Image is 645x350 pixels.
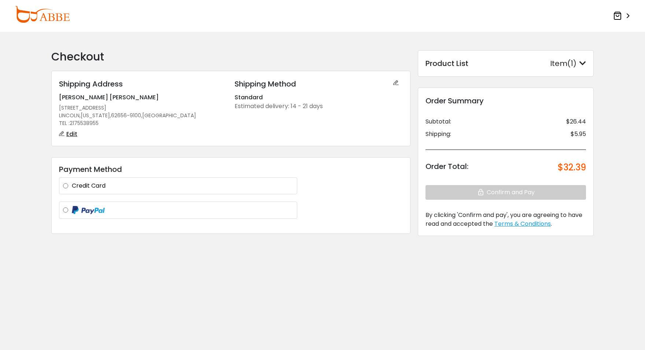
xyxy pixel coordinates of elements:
[623,10,630,23] span: >
[59,104,106,111] span: [STREET_ADDRESS]
[425,130,451,139] div: Shipping:
[425,211,582,228] span: By clicking 'Confirm and pay', you are agreeing to have read and accepted the
[425,117,451,126] div: Subtotal:
[571,130,586,139] div: $5.95
[110,93,159,102] span: [PERSON_NAME]
[235,78,403,89] div: Shipping Method
[550,58,586,69] div: Item(1)
[59,93,108,102] span: [PERSON_NAME]
[425,95,586,106] div: Order Summary
[425,211,586,228] div: .
[51,50,410,63] h2: Checkout
[494,220,551,228] span: Terms & Conditions
[81,112,110,119] span: [US_STATE]
[59,78,227,89] div: Shipping Address
[235,93,403,102] div: Standard
[425,58,468,69] div: Product List
[425,161,468,174] div: Order Total:
[70,119,99,127] span: 2175538955
[15,6,70,23] img: abbeglasses.com
[72,206,105,215] img: paypal-logo.png
[613,9,630,23] a: >
[59,112,80,119] span: LINCOLN
[72,181,293,190] label: Credit Card
[59,119,227,127] div: TEL :
[59,165,403,174] h3: Payment Method
[235,102,403,111] div: Estimated delivery: 14 - 21 days
[558,161,586,174] div: $32.39
[66,130,77,138] span: Edit
[111,112,141,119] span: 62656-9100
[566,117,586,126] div: $26.44
[142,112,196,119] span: [GEOGRAPHIC_DATA]
[59,112,227,119] div: , , ,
